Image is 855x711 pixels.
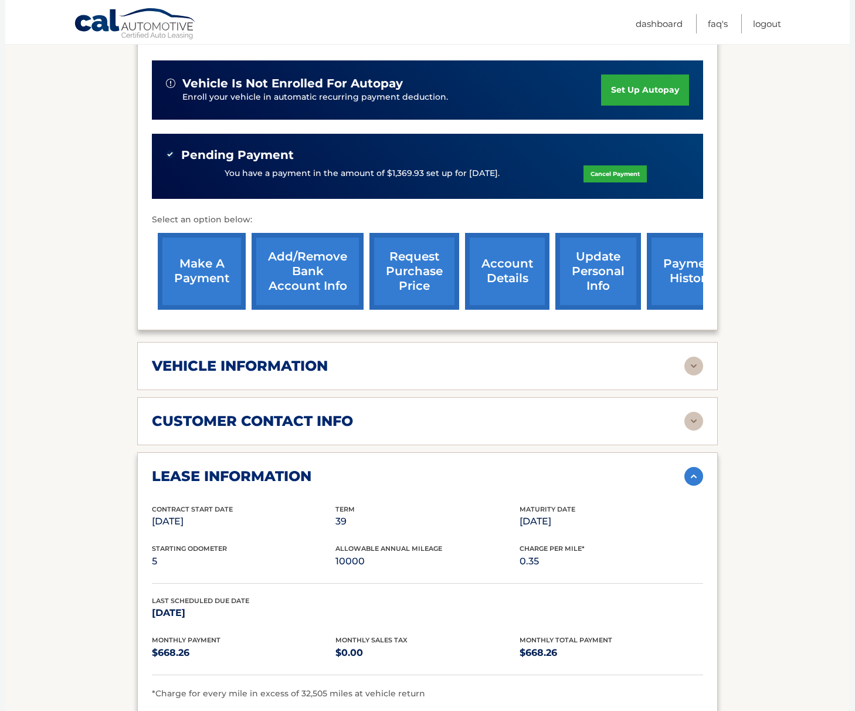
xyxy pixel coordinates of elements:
span: Pending Payment [181,148,294,162]
a: request purchase price [369,233,459,310]
p: $668.26 [152,645,335,661]
a: Add/Remove bank account info [252,233,364,310]
h2: customer contact info [152,412,353,430]
span: Allowable Annual Mileage [335,544,442,553]
p: [DATE] [520,513,703,530]
h2: vehicle information [152,357,328,375]
p: $668.26 [520,645,703,661]
a: make a payment [158,233,246,310]
a: update personal info [555,233,641,310]
p: 0.35 [520,553,703,570]
a: Cancel Payment [583,165,647,182]
span: Monthly Payment [152,636,220,644]
p: Enroll your vehicle in automatic recurring payment deduction. [182,91,601,104]
a: account details [465,233,549,310]
span: Monthly Total Payment [520,636,612,644]
p: Select an option below: [152,213,703,227]
span: Monthly Sales Tax [335,636,408,644]
a: payment history [647,233,735,310]
span: vehicle is not enrolled for autopay [182,76,403,91]
span: Starting Odometer [152,544,227,553]
span: Contract Start Date [152,505,233,513]
p: 10000 [335,553,519,570]
a: Dashboard [636,14,683,33]
p: [DATE] [152,605,335,621]
img: check-green.svg [166,150,174,158]
p: [DATE] [152,513,335,530]
span: Maturity Date [520,505,575,513]
img: accordion-rest.svg [684,357,703,375]
img: accordion-active.svg [684,467,703,486]
a: Cal Automotive [74,8,197,42]
a: set up autopay [601,75,689,106]
img: accordion-rest.svg [684,412,703,431]
p: You have a payment in the amount of $1,369.93 set up for [DATE]. [225,167,500,180]
span: Last Scheduled Due Date [152,597,249,605]
span: Charge Per Mile* [520,544,585,553]
a: FAQ's [708,14,728,33]
p: 5 [152,553,335,570]
span: Term [335,505,355,513]
span: *Charge for every mile in excess of 32,505 miles at vehicle return [152,688,425,699]
p: 39 [335,513,519,530]
h2: lease information [152,468,311,485]
p: $0.00 [335,645,519,661]
a: Logout [753,14,781,33]
img: alert-white.svg [166,79,175,88]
